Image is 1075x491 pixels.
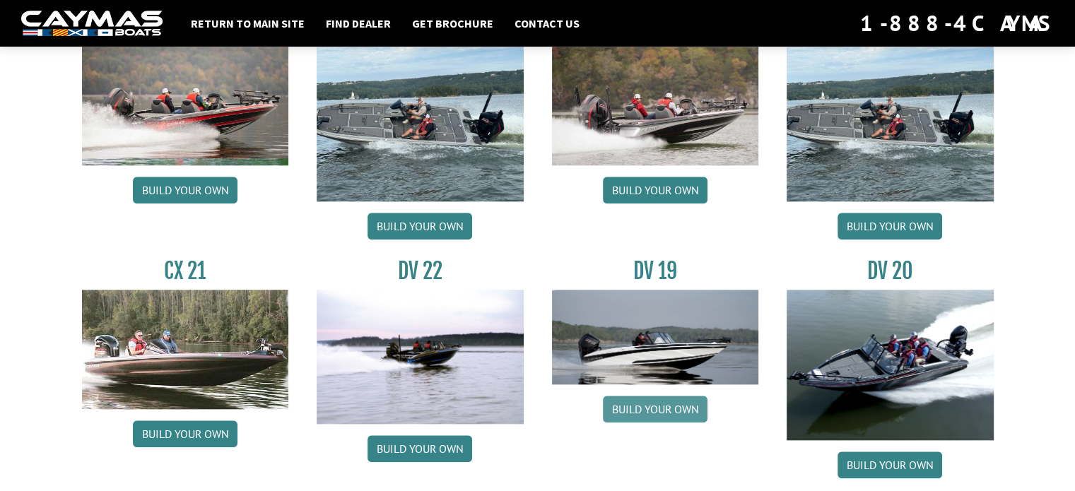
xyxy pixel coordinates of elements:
[317,258,524,284] h3: DV 22
[133,420,237,447] a: Build your own
[368,435,472,462] a: Build your own
[552,258,759,284] h3: DV 19
[82,47,289,165] img: CX-20_thumbnail.jpg
[603,177,707,203] a: Build your own
[317,47,524,201] img: XS_20_resized.jpg
[603,396,707,422] a: Build your own
[838,213,942,239] a: Build your own
[317,290,524,424] img: DV22_original_motor_cropped_for_caymas_connect.jpg
[838,451,942,478] a: Build your own
[368,213,472,239] a: Build your own
[787,47,994,201] img: XS_20_resized.jpg
[319,14,398,32] a: Find Dealer
[133,177,237,203] a: Build your own
[82,290,289,408] img: CX21_thumb.jpg
[507,14,587,32] a: Contact Us
[860,8,1054,39] div: 1-888-4CAYMAS
[552,290,759,384] img: dv-19-ban_from_website_for_caymas_connect.png
[552,47,759,165] img: CX-20Pro_thumbnail.jpg
[787,258,994,284] h3: DV 20
[184,14,312,32] a: Return to main site
[82,258,289,284] h3: CX 21
[787,290,994,440] img: DV_20_from_website_for_caymas_connect.png
[405,14,500,32] a: Get Brochure
[21,11,163,37] img: white-logo-c9c8dbefe5ff5ceceb0f0178aa75bf4bb51f6bca0971e226c86eb53dfe498488.png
